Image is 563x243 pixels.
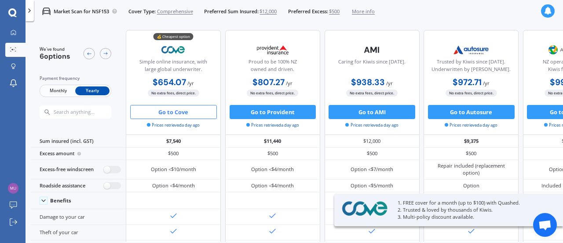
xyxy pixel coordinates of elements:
span: Preferred Excess: [288,8,328,15]
div: $500 [325,148,420,160]
img: 2d3dcc34666342594790cb0932bc47d2 [8,183,18,194]
div: $12,000 [325,135,420,147]
span: / yr [483,80,490,86]
span: More info [352,8,375,15]
div: $11,440 [225,135,320,147]
div: Benefits [50,198,71,204]
div: Roadside assistance [31,179,126,192]
span: Cover Type: [128,8,156,15]
img: car.f15378c7a67c060ca3f3.svg [42,7,51,15]
div: Option <$4/month [152,182,195,189]
span: We've found [40,46,70,52]
div: Option <$4/month [251,182,294,189]
div: Sum insured (incl. GST) [31,135,126,147]
span: Prices retrieved a day ago [345,122,398,128]
span: / yr [187,80,194,86]
div: $9,375 [424,135,519,147]
img: Cove.webp [150,41,197,59]
div: Proud to be 100% NZ owned and driven. [231,58,314,76]
button: Go to Autosure [428,105,515,119]
button: Go to Provident [230,105,316,119]
span: Prices retrieved a day ago [147,122,200,128]
span: Yearly [75,86,110,96]
span: Prices retrieved a day ago [246,122,299,128]
div: $500 [126,148,221,160]
div: $7,540 [126,135,221,147]
div: Trusted by Kiwis since [DATE]. Underwritten by [PERSON_NAME]. [430,58,512,76]
p: 1. FREE cover for a month (up to $100) with Quashed. [398,199,545,206]
div: Option <$4/month [251,166,294,173]
span: No extra fees, direct price. [446,90,497,96]
div: Excess-free windscreen [31,160,126,179]
div: Simple online insurance, with large global underwriter. [132,58,215,76]
span: Preferred Sum Insured: [204,8,259,15]
span: No extra fees, direct price. [148,90,199,96]
img: Provident.png [249,41,296,59]
b: $807.27 [252,77,285,88]
div: Open chat [533,213,557,237]
b: $654.07 [153,77,186,88]
div: Theft of your car [31,225,126,240]
div: Option [463,182,479,189]
button: Go to AMI [329,105,415,119]
span: / yr [286,80,292,86]
span: Monthly [41,86,75,96]
span: $12,000 [260,8,277,15]
div: 💰 Cheapest option [154,33,194,40]
p: 3. Multi-policy discount available. [398,213,545,221]
span: Prices retrieved a day ago [445,122,497,128]
div: Option <$5/month [351,182,393,189]
b: $938.33 [351,77,385,88]
div: Caring for Kiwis since [DATE]. [338,58,406,76]
b: $972.71 [453,77,482,88]
span: Comprehensive [157,8,193,15]
img: Autosure.webp [448,41,494,59]
div: Damage to your car [31,209,126,224]
div: Excess amount [31,148,126,160]
div: Repair included (replacement option) [429,162,513,176]
span: $500 [329,8,340,15]
p: 2. Trusted & loved by thousands of Kiwis. [398,206,545,213]
span: No extra fees, direct price. [346,90,398,96]
div: $500 [424,148,519,160]
div: $500 [225,148,320,160]
div: Option <$10/month [151,166,196,173]
span: No extra fees, direct price. [247,90,298,96]
img: AMI-text-1.webp [349,41,395,59]
div: Option <$7/month [351,166,393,173]
img: Cove.webp [340,200,389,218]
span: / yr [386,80,393,86]
span: 6 options [40,52,70,61]
button: Go to Cove [130,105,217,119]
div: Payment frequency [40,75,111,82]
input: Search anything... [53,109,125,115]
p: Market Scan for NSF153 [54,8,109,15]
